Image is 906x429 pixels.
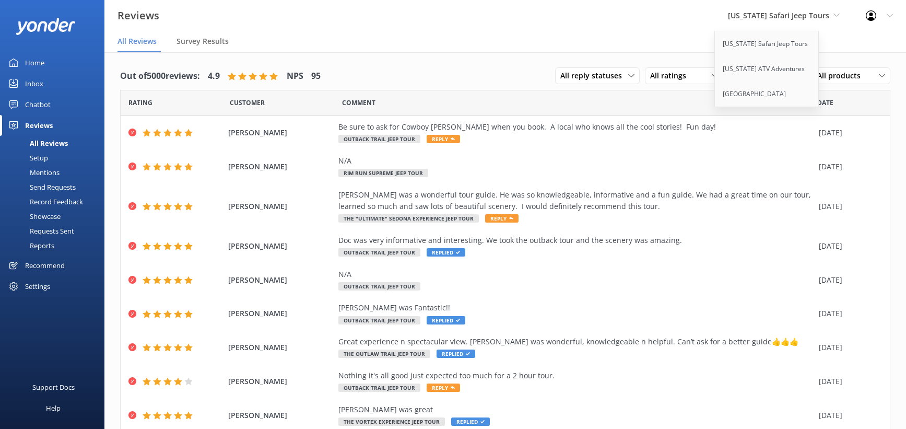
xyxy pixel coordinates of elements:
div: Requests Sent [6,224,74,238]
a: Setup [6,150,104,165]
a: Mentions [6,165,104,180]
span: All products [817,70,867,82]
span: [PERSON_NAME] [228,240,333,252]
span: [US_STATE] Safari Jeep Tours [728,10,829,20]
div: [DATE] [819,240,877,252]
div: Be sure to ask for Cowboy [PERSON_NAME] when you book. A local who knows all the cool stories! Fu... [338,121,814,133]
h3: Reviews [117,7,159,24]
a: Requests Sent [6,224,104,238]
div: Inbox [25,73,43,94]
span: Outback Trail Jeep Tour [338,248,420,257]
span: The Vortex Experience Jeep Tour [338,418,445,426]
span: Outback Trail Jeep Tour [338,316,420,324]
span: All Reviews [117,36,157,47]
div: Send Requests [6,180,76,194]
span: All ratings [650,70,692,82]
div: Mentions [6,165,60,180]
div: [DATE] [819,274,877,286]
span: Date [817,98,833,108]
div: [DATE] [819,201,877,212]
div: [PERSON_NAME] was great [338,404,814,415]
span: Rim Run Supreme Jeep Tour [338,169,428,177]
span: Outback Trail Jeep Tour [338,135,420,143]
a: Send Requests [6,180,104,194]
span: Survey Results [177,36,229,47]
div: N/A [338,155,814,167]
div: Support Docs [32,377,75,398]
div: [DATE] [819,161,877,172]
div: Reports [6,238,54,253]
div: [DATE] [819,127,877,138]
div: Doc was very informative and interesting. We took the outback tour and the scenery was amazing. [338,235,814,246]
h4: 4.9 [208,69,220,83]
h4: Out of 5000 reviews: [120,69,200,83]
h4: NPS [287,69,303,83]
div: [PERSON_NAME] was a wonderful tour guide. He was so knowledgeable, informative and a fun guide. W... [338,189,814,213]
span: Outback Trail Jeep Tour [338,384,420,392]
span: [PERSON_NAME] [228,308,333,319]
span: The Outlaw Trail Jeep Tour [338,350,430,358]
div: N/A [338,269,814,280]
div: Chatbot [25,94,51,115]
a: All Reviews [6,136,104,150]
a: Record Feedback [6,194,104,209]
a: Showcase [6,209,104,224]
span: Replied [437,350,475,358]
div: Recommend [25,255,65,276]
div: [DATE] [819,376,877,387]
div: Great experience n spectacular view. [PERSON_NAME] was wonderful, knowledgeable n helpful. Can’t ... [338,336,814,347]
div: Settings [25,276,50,297]
a: [US_STATE] ATV Adventures [715,56,819,82]
h4: 95 [311,69,321,83]
span: Outback Trail Jeep Tour [338,282,420,291]
div: Nothing it's all good just expected too much for a 2 hour tour. [338,370,814,381]
div: All Reviews [6,136,68,150]
span: [PERSON_NAME] [228,342,333,353]
span: [PERSON_NAME] [228,161,333,172]
span: All reply statuses [560,70,628,82]
a: [US_STATE] Safari Jeep Tours [715,31,819,56]
div: [DATE] [819,342,877,353]
span: Reply [427,384,460,392]
span: Date [128,98,152,108]
span: The "Ultimate" Sedona Experience Jeep Tour [338,214,479,223]
div: Setup [6,150,48,165]
img: yonder-white-logo.png [16,18,76,35]
span: Replied [427,248,465,257]
div: [PERSON_NAME] was Fantastic!! [338,302,814,314]
a: Reports [6,238,104,253]
span: Replied [451,418,490,426]
div: Record Feedback [6,194,83,209]
div: Help [46,398,61,419]
span: Replied [427,316,465,324]
div: Showcase [6,209,61,224]
span: Reply [427,135,460,143]
div: Home [25,52,44,73]
span: Question [342,98,375,108]
span: [PERSON_NAME] [228,127,333,138]
span: [PERSON_NAME] [228,376,333,387]
div: [DATE] [819,308,877,319]
span: [PERSON_NAME] [228,201,333,212]
span: [PERSON_NAME] [228,274,333,286]
a: [GEOGRAPHIC_DATA] [715,82,819,107]
span: Date [230,98,265,108]
div: [DATE] [819,410,877,421]
div: Reviews [25,115,53,136]
span: Reply [485,214,519,223]
span: [PERSON_NAME] [228,410,333,421]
